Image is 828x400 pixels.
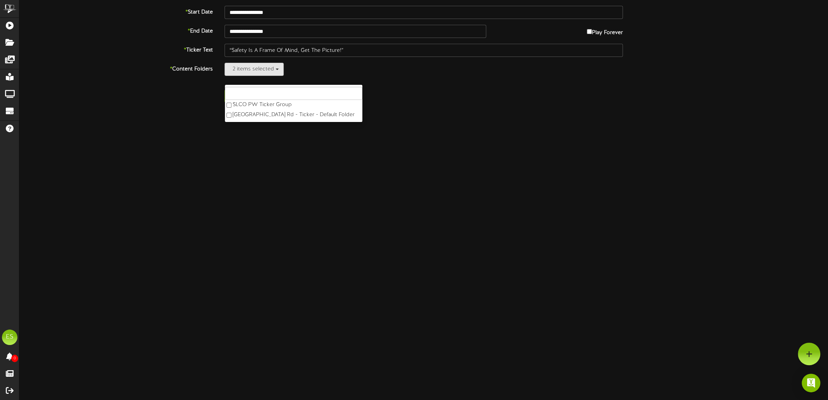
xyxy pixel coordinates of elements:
[2,330,17,345] div: ES
[14,25,219,35] label: End Date
[225,100,362,110] label: SLCO PW Ticker Group
[587,29,592,34] input: Play Forever
[225,63,284,76] button: 2 items selected
[14,6,219,16] label: Start Date
[225,44,623,57] input: Text that will appear in the ticker
[14,44,219,54] label: Ticker Text
[225,84,363,122] ul: 2 items selected
[802,374,820,392] div: Open Intercom Messenger
[11,355,18,362] span: 0
[225,110,362,120] label: [GEOGRAPHIC_DATA] Rd - Ticker - Default Folder
[587,25,623,37] label: Play Forever
[14,63,219,73] label: Content Folders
